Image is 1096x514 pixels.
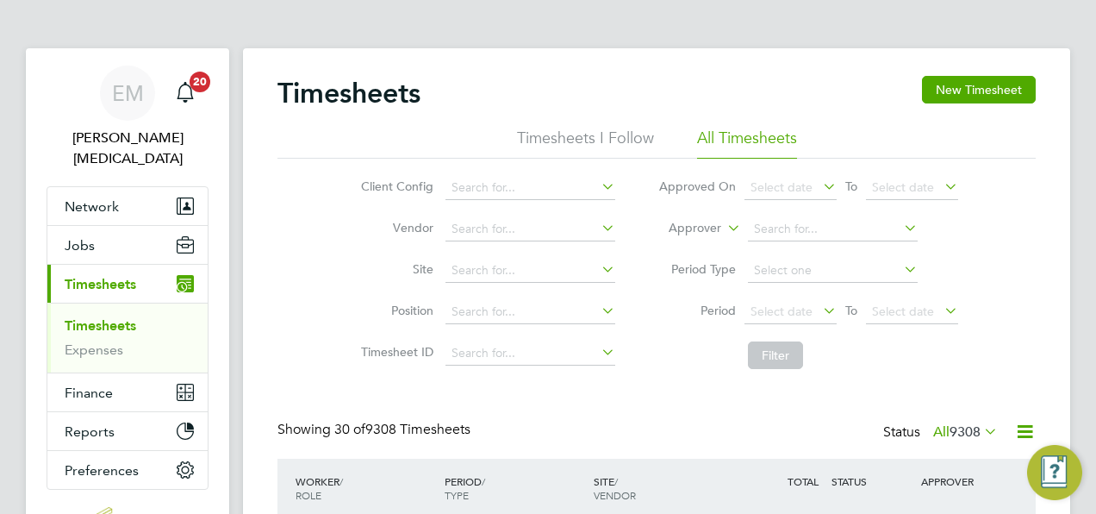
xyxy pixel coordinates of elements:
span: 9308 Timesheets [334,421,470,438]
span: 30 of [334,421,365,438]
div: Timesheets [47,303,208,373]
button: Finance [47,373,208,411]
span: Preferences [65,462,139,479]
div: PERIOD [440,466,589,511]
span: Jobs [65,237,95,254]
label: Client Config [356,179,433,194]
label: Approver [644,220,721,237]
span: / [339,474,343,488]
button: Preferences [47,451,208,489]
span: Select date [872,179,934,195]
input: Select one [748,259,918,283]
span: TYPE [445,488,469,502]
span: Ella Muse [47,128,209,169]
input: Search for... [445,300,615,324]
span: Network [65,198,119,215]
span: Select date [750,179,813,195]
button: Jobs [47,226,208,264]
span: To [840,299,862,322]
span: ROLE [296,488,321,502]
button: New Timesheet [922,76,1036,103]
span: Timesheets [65,276,136,292]
button: Reports [47,412,208,450]
label: Period Type [658,261,736,277]
span: Finance [65,385,113,401]
span: VENDOR [594,488,636,502]
label: Approved On [658,179,736,194]
div: SITE [589,466,738,511]
a: Timesheets [65,317,136,334]
input: Search for... [445,342,615,366]
div: Status [883,421,1001,445]
a: Expenses [65,342,123,358]
span: Reports [65,423,115,440]
button: Filter [748,342,803,369]
h2: Timesheets [277,76,420,110]
a: 20 [168,66,202,121]
span: Select date [750,304,813,319]
span: 20 [190,72,210,92]
label: Vendor [356,220,433,235]
a: EM[PERSON_NAME][MEDICAL_DATA] [47,66,209,169]
li: Timesheets I Follow [517,128,654,159]
span: Select date [872,304,934,319]
label: Timesheet ID [356,344,433,360]
input: Search for... [748,217,918,241]
span: To [840,175,862,197]
button: Network [47,187,208,225]
label: Period [658,303,736,318]
div: APPROVER [917,466,1006,497]
label: All [933,423,998,441]
span: TOTAL [788,474,819,488]
input: Search for... [445,217,615,241]
li: All Timesheets [697,128,797,159]
span: / [482,474,485,488]
label: Site [356,261,433,277]
div: WORKER [291,466,440,511]
span: / [614,474,618,488]
span: EM [112,82,144,104]
button: Timesheets [47,265,208,303]
input: Search for... [445,259,615,283]
label: Position [356,303,433,318]
div: Showing [277,421,474,439]
input: Search for... [445,176,615,200]
button: Engage Resource Center [1027,445,1082,500]
span: 9308 [950,423,981,441]
div: STATUS [827,466,917,497]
